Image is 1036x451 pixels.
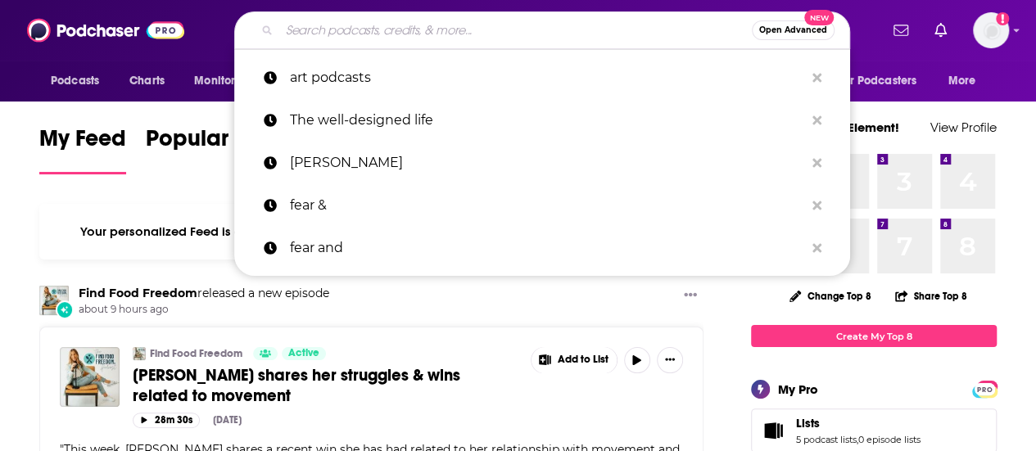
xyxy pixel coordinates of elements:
span: Popular Feed [146,124,285,162]
button: open menu [183,65,274,97]
button: Share Top 8 [894,280,968,312]
svg: Add a profile image [996,12,1009,25]
button: Open AdvancedNew [752,20,835,40]
span: Podcasts [51,70,99,92]
a: 5 podcast lists [796,434,857,445]
p: art podcasts [290,56,804,99]
a: [PERSON_NAME] [234,142,850,184]
a: Lists [757,419,789,442]
div: Search podcasts, credits, & more... [234,11,850,49]
button: Show More Button [532,347,617,373]
a: View Profile [930,120,997,135]
button: Show profile menu [973,12,1009,48]
a: PRO [975,382,994,395]
img: Sam shares her struggles & wins related to movement [60,347,120,407]
a: fear and [234,227,850,269]
span: PRO [975,383,994,395]
a: Create My Top 8 [751,325,997,347]
img: User Profile [973,12,1009,48]
a: Lists [796,416,921,431]
span: Lists [796,416,820,431]
p: The well-designed life [290,99,804,142]
button: open menu [827,65,940,97]
span: [PERSON_NAME] shares her struggles & wins related to movement [133,365,460,406]
span: about 9 hours ago [79,303,329,317]
img: Find Food Freedom [133,347,146,360]
span: My Feed [39,124,126,162]
a: Popular Feed [146,124,285,174]
span: Charts [129,70,165,92]
a: Show notifications dropdown [887,16,915,44]
a: art podcasts [234,56,850,99]
span: For Podcasters [838,70,916,92]
p: fear and [290,227,804,269]
div: Your personalized Feed is curated based on the Podcasts, Creators, Users, and Lists that you Follow. [39,204,703,259]
img: Find Food Freedom [39,286,69,315]
button: Change Top 8 [780,286,881,306]
a: The well-designed life [234,99,850,142]
a: Find Food Freedom [150,347,242,360]
span: Monitoring [194,70,252,92]
div: [DATE] [213,414,242,426]
input: Search podcasts, credits, & more... [279,17,752,43]
span: , [857,434,858,445]
a: Find Food Freedom [79,286,197,300]
span: Active [288,345,319,362]
button: Show More Button [657,347,683,373]
a: My Feed [39,124,126,174]
span: Logged in as SimonElement [973,12,1009,48]
span: Add to List [558,354,608,366]
a: Active [282,347,326,360]
div: New Episode [56,300,74,318]
p: hasan piker [290,142,804,184]
span: New [804,10,834,25]
button: 28m 30s [133,413,200,428]
button: open menu [937,65,997,97]
a: Charts [119,65,174,97]
img: Podchaser - Follow, Share and Rate Podcasts [27,15,184,46]
a: [PERSON_NAME] shares her struggles & wins related to movement [133,365,519,406]
span: More [948,70,976,92]
button: Show More Button [677,286,703,306]
button: open menu [39,65,120,97]
a: fear & [234,184,850,227]
h3: released a new episode [79,286,329,301]
span: Open Advanced [759,26,827,34]
a: Show notifications dropdown [928,16,953,44]
div: My Pro [778,381,818,397]
a: 0 episode lists [858,434,921,445]
p: fear & [290,184,804,227]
